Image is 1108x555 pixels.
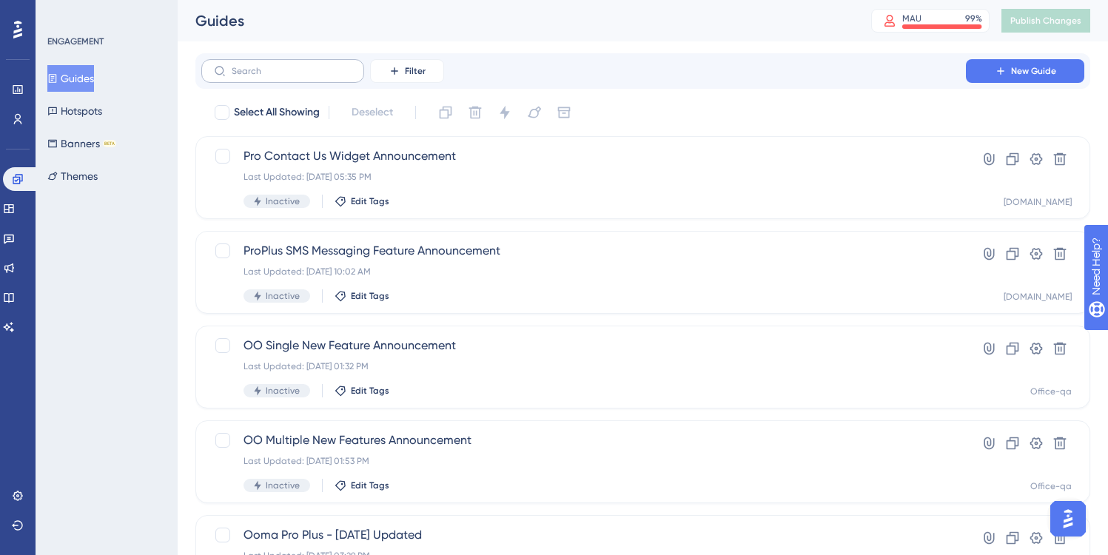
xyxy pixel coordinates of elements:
[1004,196,1072,208] div: [DOMAIN_NAME]
[103,140,116,147] div: BETA
[244,147,924,165] span: Pro Contact Us Widget Announcement
[244,360,924,372] div: Last Updated: [DATE] 01:32 PM
[35,4,93,21] span: Need Help?
[1011,65,1056,77] span: New Guide
[352,104,393,121] span: Deselect
[266,385,300,397] span: Inactive
[405,65,426,77] span: Filter
[266,195,300,207] span: Inactive
[47,163,98,189] button: Themes
[351,385,389,397] span: Edit Tags
[966,59,1084,83] button: New Guide
[244,526,924,544] span: Ooma Pro Plus - [DATE] Updated
[335,480,389,491] button: Edit Tags
[1030,480,1072,492] div: Office-qa
[902,13,921,24] div: MAU
[351,290,389,302] span: Edit Tags
[351,195,389,207] span: Edit Tags
[195,10,834,31] div: Guides
[266,480,300,491] span: Inactive
[244,337,924,354] span: OO Single New Feature Announcement
[266,290,300,302] span: Inactive
[1046,497,1090,541] iframe: UserGuiding AI Assistant Launcher
[234,104,320,121] span: Select All Showing
[232,66,352,76] input: Search
[335,195,389,207] button: Edit Tags
[244,171,924,183] div: Last Updated: [DATE] 05:35 PM
[338,99,406,126] button: Deselect
[1001,9,1090,33] button: Publish Changes
[244,242,924,260] span: ProPlus SMS Messaging Feature Announcement
[47,130,116,157] button: BannersBETA
[47,36,104,47] div: ENGAGEMENT
[244,455,924,467] div: Last Updated: [DATE] 01:53 PM
[1010,15,1081,27] span: Publish Changes
[335,385,389,397] button: Edit Tags
[351,480,389,491] span: Edit Tags
[1030,386,1072,397] div: Office-qa
[370,59,444,83] button: Filter
[1004,291,1072,303] div: [DOMAIN_NAME]
[47,98,102,124] button: Hotspots
[244,266,924,277] div: Last Updated: [DATE] 10:02 AM
[965,13,982,24] div: 99 %
[244,431,924,449] span: OO Multiple New Features Announcement
[47,65,94,92] button: Guides
[335,290,389,302] button: Edit Tags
